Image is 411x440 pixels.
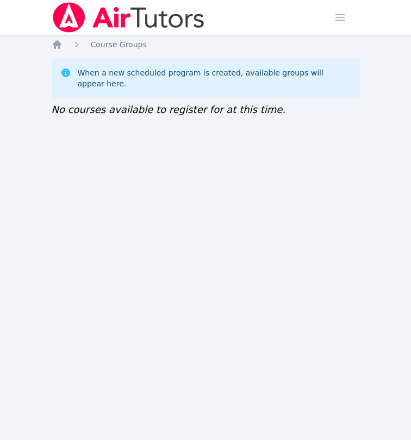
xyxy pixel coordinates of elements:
img: Air Tutors [52,2,205,33]
span: Course Groups [91,40,147,49]
a: Course Groups [91,39,147,50]
nav: Breadcrumb [52,39,360,50]
span: No courses available to register for at this time. [52,104,286,115]
div: When a new scheduled program is created, available groups will appear here. [78,67,351,89]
